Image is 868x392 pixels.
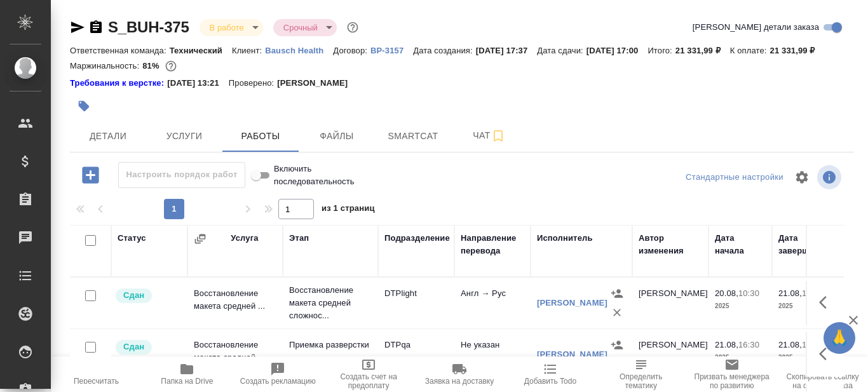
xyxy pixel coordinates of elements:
[108,18,189,36] a: S_BUH-375
[785,372,860,390] span: Скопировать ссылку на оценку заказа
[206,22,248,33] button: В работе
[274,163,355,188] span: Включить последовательность
[505,356,595,392] button: Добавить Todo
[829,325,850,351] span: 🙏
[383,128,444,144] span: Smartcat
[524,377,576,386] span: Добавить Todo
[70,77,167,90] a: Требования к верстке:
[787,162,817,193] span: Настроить таблицу
[277,77,357,90] p: [PERSON_NAME]
[476,46,538,55] p: [DATE] 17:37
[70,46,170,55] p: Ответственная команда:
[200,19,263,36] div: В работе
[114,287,181,304] div: Менеджер проверил работу исполнителя, передает ее на следующий этап
[333,46,370,55] p: Договор:
[686,356,777,392] button: Призвать менеджера по развитию
[675,46,730,55] p: 21 331,99 ₽
[778,300,829,313] p: 2025
[693,21,819,34] span: [PERSON_NAME] детали заказа
[778,351,829,364] p: 2025
[607,303,627,322] button: Удалить
[738,288,759,298] p: 10:30
[738,340,759,349] p: 16:30
[323,356,414,392] button: Создать счет на предоплату
[70,61,142,71] p: Маржинальность:
[607,284,627,303] button: Назначить
[88,20,104,35] button: Скопировать ссылку
[240,377,316,386] span: Создать рекламацию
[73,162,108,188] button: Добавить работу
[811,287,842,318] button: Здесь прячутся важные кнопки
[232,46,265,55] p: Клиент:
[461,232,524,257] div: Направление перевода
[587,46,648,55] p: [DATE] 17:00
[414,356,505,392] button: Заявка на доставку
[123,341,144,353] p: Сдан
[370,46,413,55] p: ВР-3157
[163,58,179,74] button: 3438.40 RUB;
[413,46,475,55] p: Дата создания:
[639,232,702,257] div: Автор изменения
[802,340,823,349] p: 17:30
[730,46,770,55] p: К оплате:
[74,377,119,386] span: Пересчитать
[802,288,823,298] p: 16:30
[273,19,337,36] div: В работе
[70,20,85,35] button: Скопировать ссылку для ЯМессенджера
[187,281,283,325] td: Восстановление макета средней ...
[694,372,770,390] span: Призвать менеджера по развитию
[454,332,531,377] td: Не указан
[78,128,139,144] span: Детали
[632,281,709,325] td: [PERSON_NAME]
[114,339,181,356] div: Менеджер проверил работу исполнителя, передает ее на следующий этап
[265,46,333,55] p: Bausch Health
[537,232,593,245] div: Исполнитель
[70,92,98,120] button: Добавить тэг
[715,340,738,349] p: 21.08,
[811,339,842,369] button: Здесь прячутся важные кнопки
[230,128,291,144] span: Работы
[595,356,686,392] button: Определить тематику
[715,351,766,364] p: 2025
[648,46,675,55] p: Итого:
[51,356,142,392] button: Пересчитать
[123,289,144,302] p: Сдан
[170,46,232,55] p: Технический
[384,232,450,245] div: Подразделение
[233,356,323,392] button: Создать рекламацию
[265,44,333,55] a: Bausch Health
[778,232,829,257] div: Дата завершения
[331,372,407,390] span: Создать счет на предоплату
[824,322,855,354] button: 🙏
[322,201,375,219] span: из 1 страниц
[632,332,709,377] td: [PERSON_NAME]
[378,281,454,325] td: DTPlight
[715,300,766,313] p: 2025
[289,339,372,351] p: Приемка разверстки
[118,232,146,245] div: Статус
[459,128,520,144] span: Чат
[454,281,531,325] td: Англ → Рус
[289,284,372,322] p: Восстановление макета средней сложнос...
[187,332,283,377] td: Восстановление макета средней ...
[194,233,207,245] button: Сгруппировать
[231,232,258,245] div: Услуга
[370,44,413,55] a: ВР-3157
[537,298,607,308] a: [PERSON_NAME]
[344,19,361,36] button: Доп статусы указывают на важность/срочность заказа
[682,168,787,187] div: split button
[70,77,167,90] div: Нажми, чтобы открыть папку с инструкцией
[425,377,494,386] span: Заявка на доставку
[154,128,215,144] span: Услуги
[715,288,738,298] p: 20.08,
[607,355,627,374] button: Удалить
[537,46,586,55] p: Дата сдачи:
[817,165,844,189] span: Посмотреть информацию
[607,335,627,355] button: Назначить
[715,232,766,257] div: Дата начала
[603,372,679,390] span: Определить тематику
[306,128,367,144] span: Файлы
[142,356,233,392] button: Папка на Drive
[161,377,213,386] span: Папка на Drive
[167,77,229,90] p: [DATE] 13:21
